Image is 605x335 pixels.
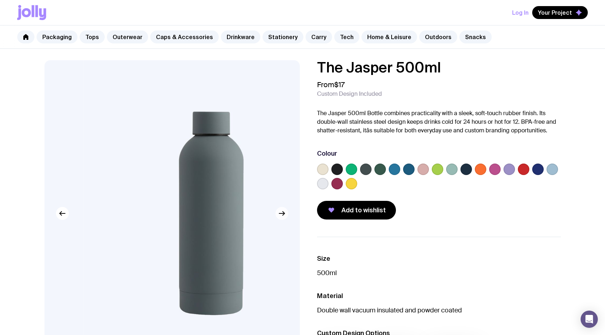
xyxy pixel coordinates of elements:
[317,292,561,300] h3: Material
[317,306,561,315] p: Double wall vacuum insulated and powder coated
[150,30,219,43] a: Caps & Accessories
[581,311,598,328] div: Open Intercom Messenger
[512,6,529,19] button: Log In
[361,30,417,43] a: Home & Leisure
[317,201,396,220] button: Add to wishlist
[334,30,359,43] a: Tech
[341,206,386,214] span: Add to wishlist
[317,80,345,89] span: From
[334,80,345,89] span: $17
[532,6,588,19] button: Your Project
[37,30,77,43] a: Packaging
[221,30,260,43] a: Drinkware
[317,269,561,277] p: 500ml
[419,30,457,43] a: Outdoors
[459,30,492,43] a: Snacks
[80,30,105,43] a: Tops
[317,149,337,158] h3: Colour
[317,254,561,263] h3: Size
[317,60,561,75] h1: The Jasper 500ml
[317,90,382,98] span: Custom Design Included
[107,30,148,43] a: Outerwear
[317,109,561,135] p: The Jasper 500ml Bottle combines practicality with a sleek, soft-touch rubber finish. Its double-...
[263,30,303,43] a: Stationery
[538,9,572,16] span: Your Project
[306,30,332,43] a: Carry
